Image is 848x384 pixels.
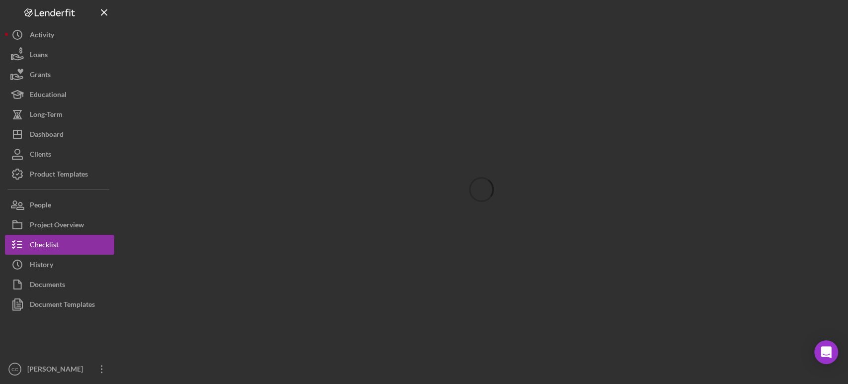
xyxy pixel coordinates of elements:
[5,195,114,215] button: People
[30,275,65,297] div: Documents
[5,25,114,45] button: Activity
[30,235,59,257] div: Checklist
[30,294,95,317] div: Document Templates
[814,340,838,364] div: Open Intercom Messenger
[30,65,51,87] div: Grants
[5,65,114,85] button: Grants
[5,294,114,314] button: Document Templates
[30,85,67,107] div: Educational
[30,124,64,147] div: Dashboard
[5,255,114,275] button: History
[5,104,114,124] button: Long-Term
[30,45,48,67] div: Loans
[30,25,54,47] div: Activity
[5,85,114,104] button: Educational
[5,124,114,144] button: Dashboard
[5,164,114,184] button: Product Templates
[5,215,114,235] button: Project Overview
[30,215,84,237] div: Project Overview
[5,45,114,65] button: Loans
[5,359,114,379] button: CC[PERSON_NAME]
[30,104,63,127] div: Long-Term
[5,235,114,255] button: Checklist
[5,144,114,164] button: Clients
[11,367,18,372] text: CC
[25,359,89,382] div: [PERSON_NAME]
[30,164,88,187] div: Product Templates
[5,275,114,294] button: Documents
[30,144,51,167] div: Clients
[30,195,51,217] div: People
[30,255,53,277] div: History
